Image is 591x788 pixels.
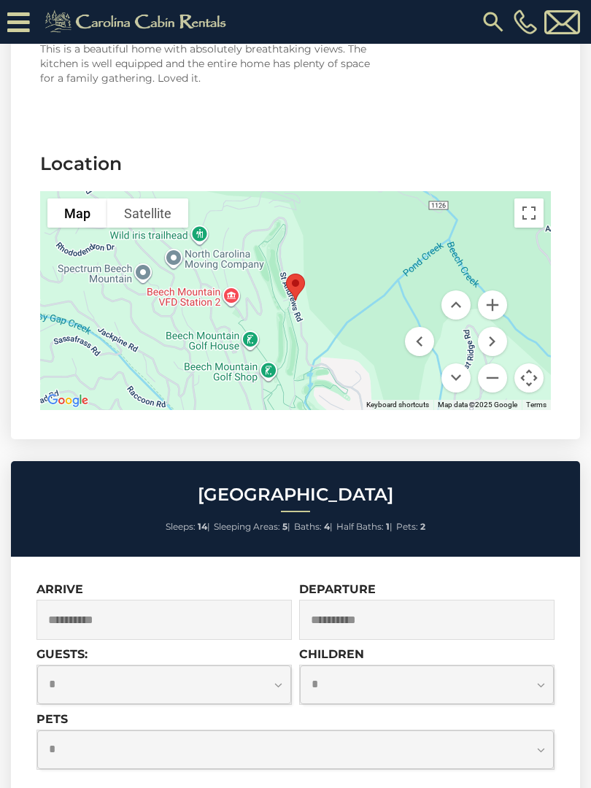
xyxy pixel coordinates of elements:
[15,485,576,504] h2: [GEOGRAPHIC_DATA]
[36,582,83,596] label: Arrive
[294,521,322,532] span: Baths:
[438,401,517,409] span: Map data ©2025 Google
[214,521,280,532] span: Sleeping Areas:
[526,401,546,409] a: Terms (opens in new tab)
[478,290,507,320] button: Zoom in
[36,712,68,726] label: Pets
[214,517,290,536] li: |
[480,9,506,35] img: search-regular.svg
[198,521,207,532] strong: 14
[510,9,541,34] a: [PHONE_NUMBER]
[40,42,374,85] div: This is a beautiful home with absolutely breathtaking views. The kitchen is well equipped and the...
[366,400,429,410] button: Keyboard shortcuts
[166,517,210,536] li: |
[36,647,88,661] label: Guests:
[386,521,390,532] strong: 1
[441,363,471,393] button: Move down
[299,582,376,596] label: Departure
[299,647,364,661] label: Children
[294,517,333,536] li: |
[336,517,393,536] li: |
[478,327,507,356] button: Move right
[514,363,544,393] button: Map camera controls
[107,198,188,228] button: Show satellite imagery
[282,521,287,532] strong: 5
[441,290,471,320] button: Move up
[44,391,92,410] img: Google
[420,521,425,532] strong: 2
[396,521,418,532] span: Pets:
[47,198,107,228] button: Show street map
[44,391,92,410] a: Open this area in Google Maps (opens a new window)
[324,521,330,532] strong: 4
[336,521,384,532] span: Half Baths:
[280,268,311,306] div: Beech Mountain Vista
[37,7,239,36] img: Khaki-logo.png
[40,151,551,177] h3: Location
[478,363,507,393] button: Zoom out
[405,327,434,356] button: Move left
[514,198,544,228] button: Toggle fullscreen view
[166,521,196,532] span: Sleeps:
